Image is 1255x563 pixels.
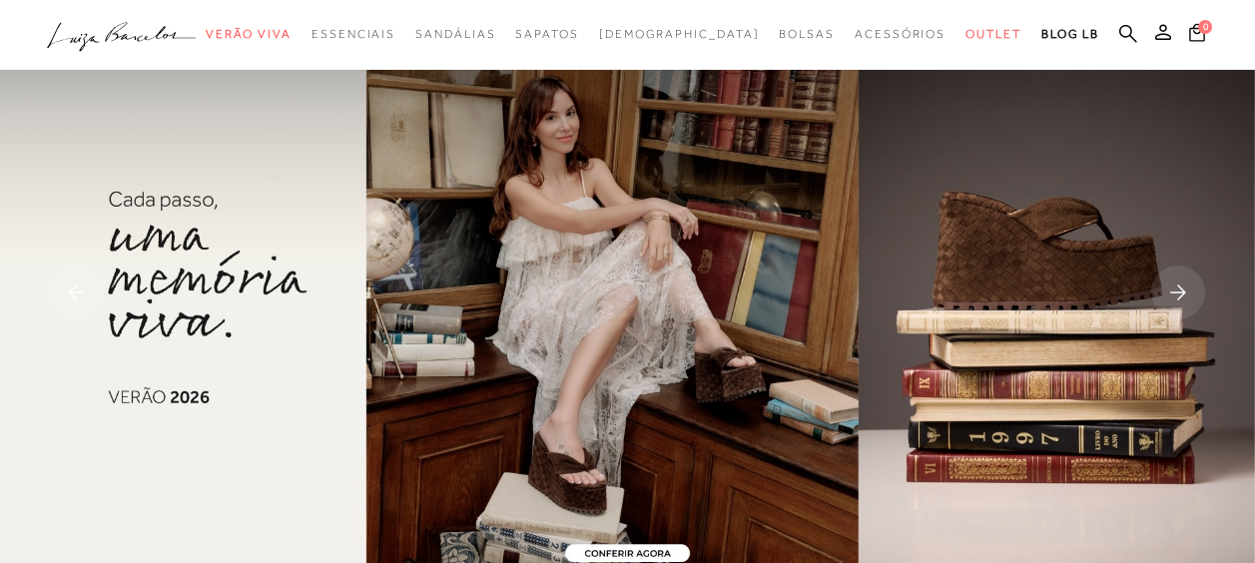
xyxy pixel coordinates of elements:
[206,16,292,53] a: categoryNavScreenReaderText
[1198,20,1212,34] span: 0
[599,27,760,41] span: [DEMOGRAPHIC_DATA]
[515,16,578,53] a: categoryNavScreenReaderText
[415,27,495,41] span: Sandálias
[965,16,1021,53] a: categoryNavScreenReaderText
[1041,16,1099,53] a: BLOG LB
[599,16,760,53] a: noSubCategoriesText
[965,27,1021,41] span: Outlet
[415,16,495,53] a: categoryNavScreenReaderText
[515,27,578,41] span: Sapatos
[855,27,945,41] span: Acessórios
[312,27,395,41] span: Essenciais
[312,16,395,53] a: categoryNavScreenReaderText
[855,16,945,53] a: categoryNavScreenReaderText
[779,27,835,41] span: Bolsas
[1183,22,1211,49] button: 0
[206,27,292,41] span: Verão Viva
[779,16,835,53] a: categoryNavScreenReaderText
[1041,27,1099,41] span: BLOG LB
